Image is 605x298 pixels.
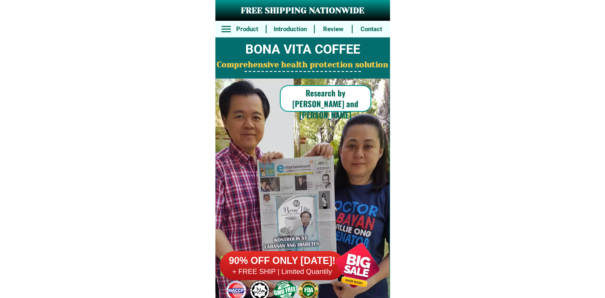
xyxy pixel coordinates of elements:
h6: Introduction [271,25,309,34]
h6: + FREE SHIP | Limited Quantily [220,267,345,276]
h6: Review [319,25,348,34]
h6: 90% OFF ONLY [DATE]! [220,255,345,267]
h6: Product [233,25,261,34]
h6: Contact [357,25,385,34]
h2: Comprehensive health protection solution [215,59,390,71]
h6: Research by [PERSON_NAME] and [PERSON_NAME] [280,87,371,121]
h2: BONA VITA COFFEE [215,40,390,59]
h3: FREE SHIPPING NATIONWIDE [215,5,390,17]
